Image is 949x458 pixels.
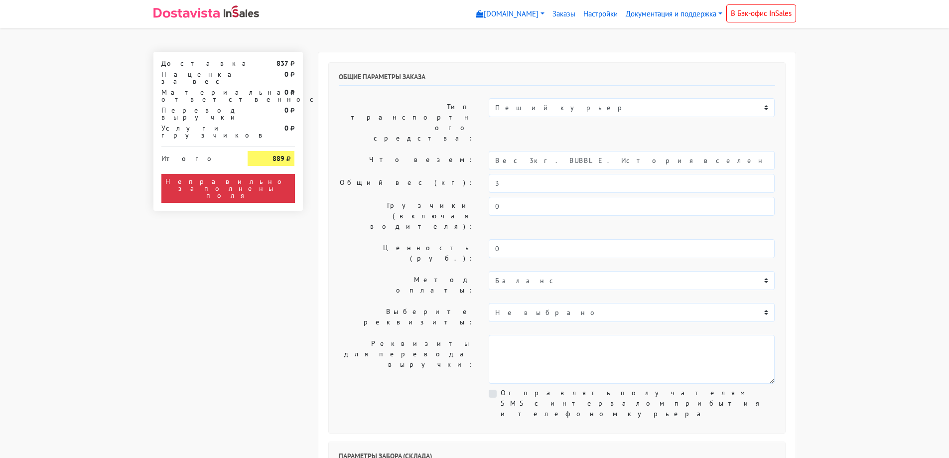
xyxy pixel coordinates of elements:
label: Тип транспортного средства: [331,98,482,147]
div: Итого [161,151,233,162]
img: InSales [224,5,260,17]
label: Метод оплаты: [331,271,482,299]
a: Заказы [548,4,579,24]
strong: 837 [276,59,288,68]
label: Грузчики (включая водителя): [331,197,482,235]
div: Материальная ответственность [154,89,241,103]
label: Ценность (руб.): [331,239,482,267]
a: Документация и поддержка [622,4,726,24]
div: Неправильно заполнены поля [161,174,295,203]
div: Наценка за вес [154,71,241,85]
div: Доставка [154,60,241,67]
strong: 0 [284,70,288,79]
a: Настройки [579,4,622,24]
strong: 0 [284,124,288,133]
h6: Общие параметры заказа [339,73,775,86]
div: Перевод выручки [154,107,241,121]
label: Реквизиты для перевода выручки: [331,335,482,384]
strong: 889 [272,154,284,163]
label: Отправлять получателям SMS с интервалом прибытия и телефоном курьера [501,388,775,419]
img: Dostavista - срочная курьерская служба доставки [153,8,220,18]
strong: 0 [284,106,288,115]
label: Выберите реквизиты: [331,303,482,331]
strong: 0 [284,88,288,97]
label: Что везем: [331,151,482,170]
a: В Бэк-офис InSales [726,4,796,22]
label: Общий вес (кг): [331,174,482,193]
a: [DOMAIN_NAME] [472,4,548,24]
div: Услуги грузчиков [154,125,241,139]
